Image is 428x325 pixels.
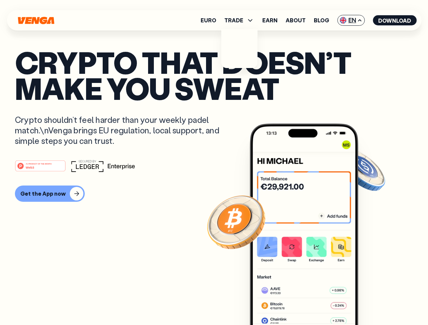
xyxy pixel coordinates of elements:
a: Euro [201,18,216,23]
tspan: #1 PRODUCT OF THE MONTH [26,162,52,165]
button: Get the App now [15,186,85,202]
svg: Home [17,17,55,24]
img: flag-uk [340,17,346,24]
a: #1 PRODUCT OF THE MONTHWeb3 [15,164,66,173]
a: Blog [314,18,329,23]
a: Get the App now [15,186,413,202]
a: About [286,18,306,23]
img: USDC coin [338,146,387,194]
img: Bitcoin [206,191,267,252]
button: Download [373,15,416,25]
a: Earn [262,18,278,23]
p: Crypto that doesn’t make you sweat [15,49,413,101]
span: EN [337,15,365,26]
div: Get the App now [20,190,66,197]
span: TRADE [224,16,254,24]
p: Crypto shouldn’t feel harder than your weekly padel match.\nVenga brings EU regulation, local sup... [15,114,229,146]
tspan: Web3 [26,165,34,169]
span: TRADE [224,18,243,23]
